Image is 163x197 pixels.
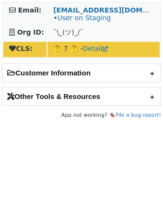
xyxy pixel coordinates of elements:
[53,14,111,22] span: •
[53,28,83,36] span: ¯\_(ツ)_/¯
[2,87,161,105] h2: Other Tools & Resources
[18,6,42,14] strong: Email:
[57,14,111,22] a: User on Staging
[47,42,160,57] td: 🤔 7 🤔 -
[116,112,161,118] a: File a bug report!
[83,45,108,52] a: Detail
[2,111,161,120] footer: App not working? 🪳
[9,45,33,52] strong: CLS:
[17,28,44,36] strong: Org ID:
[2,64,161,82] h2: Customer Information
